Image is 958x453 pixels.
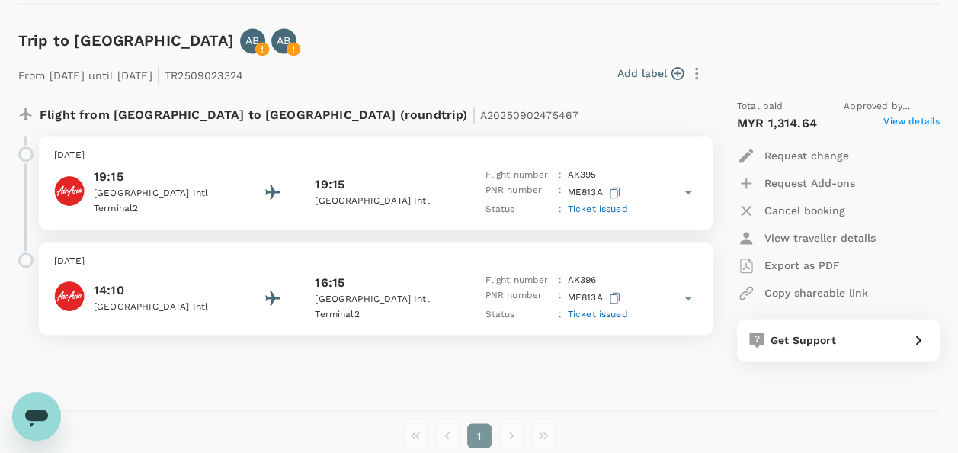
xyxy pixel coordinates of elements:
span: Ticket issued [568,309,628,320]
span: A20250902475467 [480,109,578,121]
p: [GEOGRAPHIC_DATA] Intl [315,194,452,209]
p: Copy shareable link [764,285,868,300]
nav: pagination navigation [399,423,559,448]
p: Flight from [GEOGRAPHIC_DATA] to [GEOGRAPHIC_DATA] (roundtrip) [40,99,578,127]
p: AB [277,33,290,48]
p: PNR number [485,288,552,307]
p: [DATE] [54,254,697,269]
p: : [558,273,561,288]
button: Copy shareable link [737,279,868,307]
p: AB [245,33,259,48]
button: Request change [737,142,849,169]
p: Export as PDF [764,258,840,273]
p: Status [485,307,552,323]
p: 19:15 [94,168,231,186]
p: : [558,288,561,307]
span: View details [883,114,940,133]
p: View traveller details [764,230,876,246]
span: Approved by [844,99,940,114]
img: AirAsia [54,281,85,311]
p: ME813A [568,288,623,307]
p: Request Add-ons [764,175,855,191]
p: Status [485,202,552,217]
p: 14:10 [94,281,231,300]
button: Request Add-ons [737,169,855,197]
span: | [471,104,476,125]
span: Total paid [737,99,783,114]
p: From [DATE] until [DATE] TR2509023324 [18,59,243,87]
p: [DATE] [54,148,697,163]
p: AK 395 [568,168,597,183]
p: 19:15 [315,175,344,194]
p: PNR number [485,183,552,202]
p: AK 396 [568,273,597,288]
p: Terminal 2 [315,307,452,323]
p: : [558,202,561,217]
span: Ticket issued [568,204,628,214]
button: Add label [617,66,684,81]
p: [GEOGRAPHIC_DATA] Intl [94,300,231,315]
p: 16:15 [315,274,344,292]
button: Export as PDF [737,252,840,279]
p: ME813A [568,183,623,202]
button: page 1 [467,423,492,448]
p: Terminal 2 [94,201,231,217]
p: : [558,183,561,202]
p: MYR 1,314.64 [737,114,817,133]
p: Cancel booking [764,203,845,218]
span: | [156,64,161,85]
p: [GEOGRAPHIC_DATA] Intl [94,186,231,201]
p: : [558,168,561,183]
p: : [558,307,561,323]
h6: Trip to [GEOGRAPHIC_DATA] [18,28,234,53]
button: View traveller details [737,224,876,252]
img: AirAsia [54,175,85,206]
span: Get Support [771,334,836,346]
iframe: Button to launch messaging window, conversation in progress [12,392,61,441]
p: Flight number [485,273,552,288]
p: Request change [764,148,849,163]
p: [GEOGRAPHIC_DATA] Intl [315,292,452,307]
button: Cancel booking [737,197,845,224]
p: Flight number [485,168,552,183]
